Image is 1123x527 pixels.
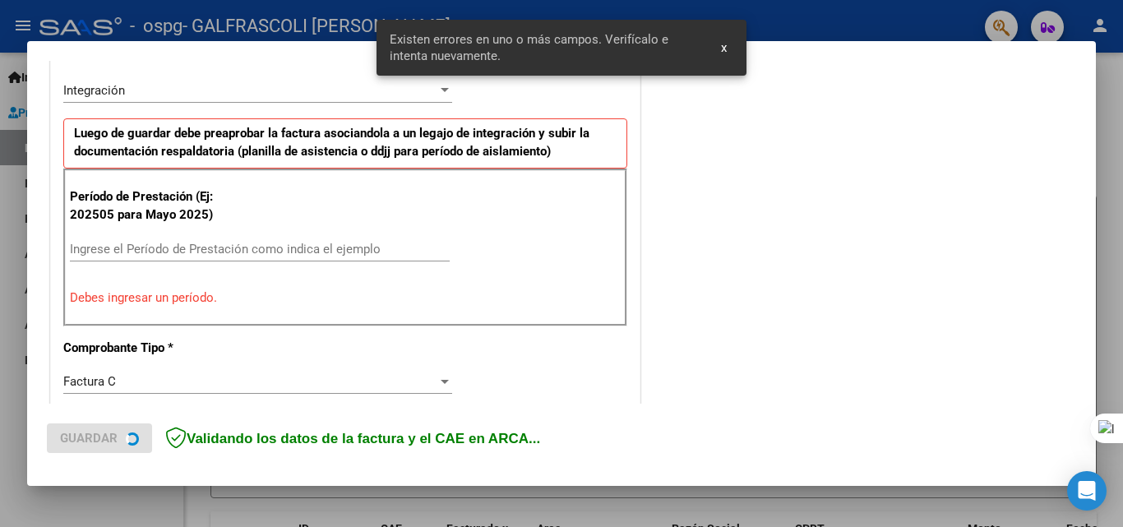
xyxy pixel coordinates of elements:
[708,33,740,62] button: x
[390,31,702,64] span: Existen errores en uno o más campos. Verifícalo e intenta nuevamente.
[47,423,152,453] button: Guardar
[70,289,621,307] p: Debes ingresar un período.
[70,187,235,224] p: Período de Prestación (Ej: 202505 para Mayo 2025)
[63,339,233,358] p: Comprobante Tipo *
[63,83,125,98] span: Integración
[63,374,116,389] span: Factura C
[721,40,727,55] span: x
[165,431,540,446] span: Validando los datos de la factura y el CAE en ARCA...
[74,126,589,159] strong: Luego de guardar debe preaprobar la factura asociandola a un legajo de integración y subir la doc...
[60,431,118,446] span: Guardar
[1067,471,1107,511] div: Open Intercom Messenger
